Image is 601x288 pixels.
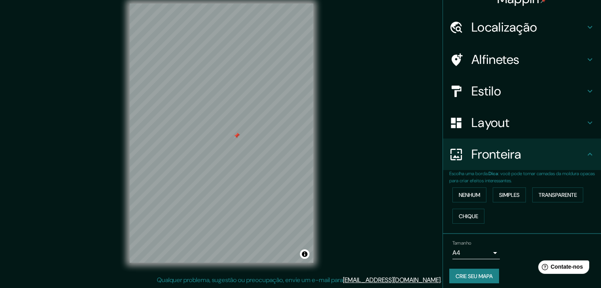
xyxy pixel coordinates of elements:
[343,276,441,284] a: [EMAIL_ADDRESS][DOMAIN_NAME]
[532,187,583,202] button: Transparente
[449,269,499,284] button: Crie seu mapa
[531,257,592,279] iframe: Iniciador de widget de ajuda
[443,11,601,43] div: Localização
[459,191,480,198] font: Nenhum
[443,138,601,170] div: Fronteira
[449,170,488,177] font: Escolha uma borda.
[442,275,443,284] font: .
[441,276,442,284] font: .
[452,247,500,259] div: A4
[452,187,486,202] button: Nenhum
[449,170,595,184] font: : você pode tornar camadas da moldura opacas para criar efeitos interessantes.
[488,170,498,177] font: Dica
[452,249,460,257] font: A4
[471,19,537,36] font: Localização
[471,146,522,163] font: Fronteira
[471,114,509,131] font: Layout
[499,191,520,198] font: Simples
[456,273,493,280] font: Crie seu mapa
[452,209,484,224] button: Chique
[459,213,478,220] font: Chique
[300,249,309,259] button: Alternar atribuição
[157,276,343,284] font: Qualquer problema, sugestão ou preocupação, envie um e-mail para
[471,51,520,68] font: Alfinetes
[539,191,577,198] font: Transparente
[493,187,526,202] button: Simples
[471,83,501,99] font: Estilo
[443,75,601,107] div: Estilo
[443,44,601,75] div: Alfinetes
[130,4,313,263] canvas: Mapa
[452,240,471,246] font: Tamanho
[443,107,601,138] div: Layout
